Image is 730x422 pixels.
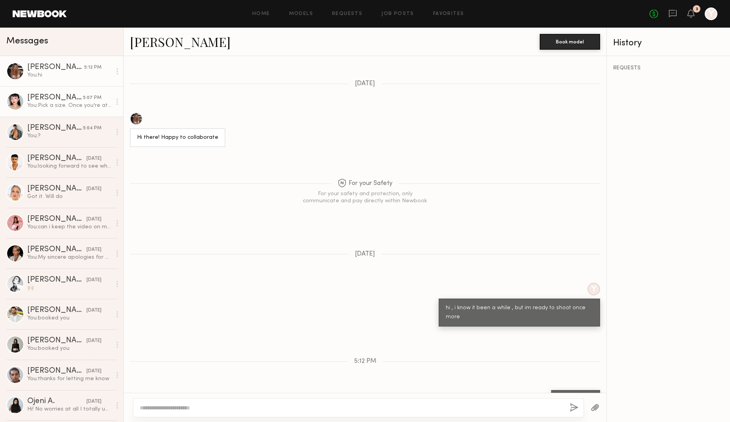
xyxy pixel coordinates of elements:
div: [DATE] [86,368,101,375]
div: Got it. Will do [27,193,111,200]
a: Y [705,7,717,20]
div: [PERSON_NAME] [27,276,86,284]
div: [PERSON_NAME] [27,246,86,254]
div: You: hi [27,71,111,79]
div: [DATE] [86,185,101,193]
div: [PERSON_NAME] [27,124,83,132]
div: [DATE] [86,276,101,284]
a: Home [252,11,270,17]
span: Messages [6,37,48,46]
div: [DATE] [86,155,101,162]
div: [DATE] [86,307,101,314]
div: 5:12 PM [84,64,101,71]
div: [PERSON_NAME] [27,155,86,162]
span: For your Safety [338,179,392,189]
div: 5:07 PM [83,94,101,102]
a: Requests [332,11,362,17]
div: You: My sincere apologies for my outrageously late response! Would you still like to work together? [27,254,111,261]
div: 3 [696,7,698,11]
div: [PERSON_NAME] [27,367,86,375]
div: Hi! No worries at all I totally understand :) yes I’m still open to working together! [27,405,111,413]
a: Favorites [433,11,464,17]
div: You: Pick a size. Once you’re at checkout, apply these two coupon codes: 100% OFF: X0CNGYBMM27W F... [27,102,111,109]
div: 5:04 PM [83,125,101,132]
div: [DATE] [86,398,101,405]
div: You: booked you [27,345,111,352]
div: You: booked you [27,314,111,322]
span: 5:12 PM [354,358,376,365]
div: hi , i know it been a while , but im ready to shoot once more [446,304,593,322]
div: You: can i keep the video on my iinstagram feed though ? [27,223,111,231]
div: [PERSON_NAME] [27,306,86,314]
div: You: thanks for letting me know [27,375,111,383]
div: You: looking forward to see what you creates [27,162,111,170]
div: [PERSON_NAME] [27,94,83,102]
span: [DATE] [355,251,375,258]
div: History [613,39,724,48]
div: [PERSON_NAME] [27,215,86,223]
div: [PERSON_NAME] [27,337,86,345]
a: [PERSON_NAME] [130,33,231,50]
div: For your safety and protection, only communicate and pay directly within Newbook [302,190,428,205]
div: 🙌🏼 [27,284,111,291]
div: [DATE] [86,337,101,345]
a: Job Posts [381,11,414,17]
a: Models [289,11,313,17]
a: Book model [540,38,600,45]
div: [PERSON_NAME] [27,63,84,71]
button: Book model [540,34,600,50]
div: [DATE] [86,246,101,254]
div: Ojeni A. [27,398,86,405]
div: Hi there! Happy to collaborate [137,133,218,142]
div: You: ? [27,132,111,140]
div: [PERSON_NAME] [27,185,86,193]
span: [DATE] [355,80,375,87]
div: [DATE] [86,216,101,223]
div: REQUESTS [613,65,724,71]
